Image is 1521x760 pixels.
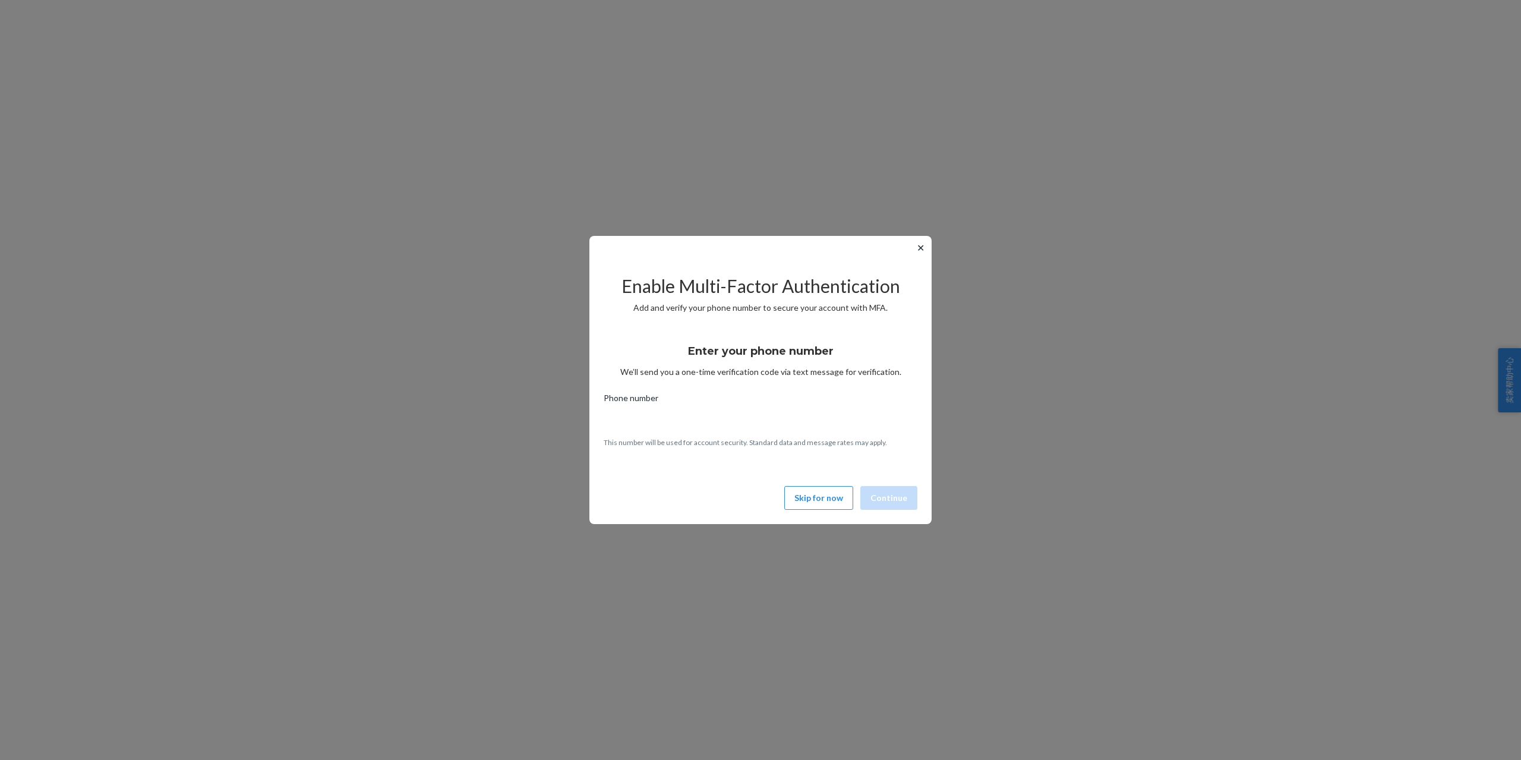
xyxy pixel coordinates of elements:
[688,343,834,359] h3: Enter your phone number
[860,486,917,510] button: Continue
[914,241,927,255] button: ✕
[604,302,917,314] p: Add and verify your phone number to secure your account with MFA.
[604,437,917,447] p: This number will be used for account security. Standard data and message rates may apply.
[604,334,917,378] div: We’ll send you a one-time verification code via text message for verification.
[604,392,658,409] span: Phone number
[604,276,917,296] h2: Enable Multi-Factor Authentication
[784,486,853,510] button: Skip for now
